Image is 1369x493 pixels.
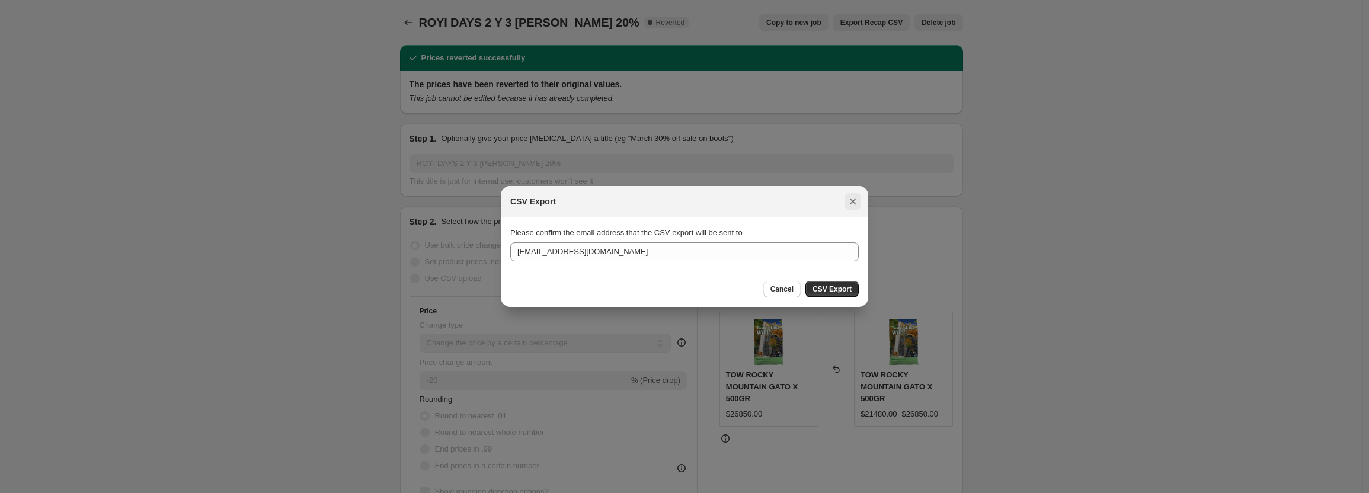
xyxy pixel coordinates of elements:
span: Cancel [770,284,794,294]
button: Close [845,193,861,210]
span: Please confirm the email address that the CSV export will be sent to [510,228,743,237]
button: CSV Export [805,281,859,297]
h2: CSV Export [510,196,556,207]
button: Cancel [763,281,801,297]
span: CSV Export [813,284,852,294]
